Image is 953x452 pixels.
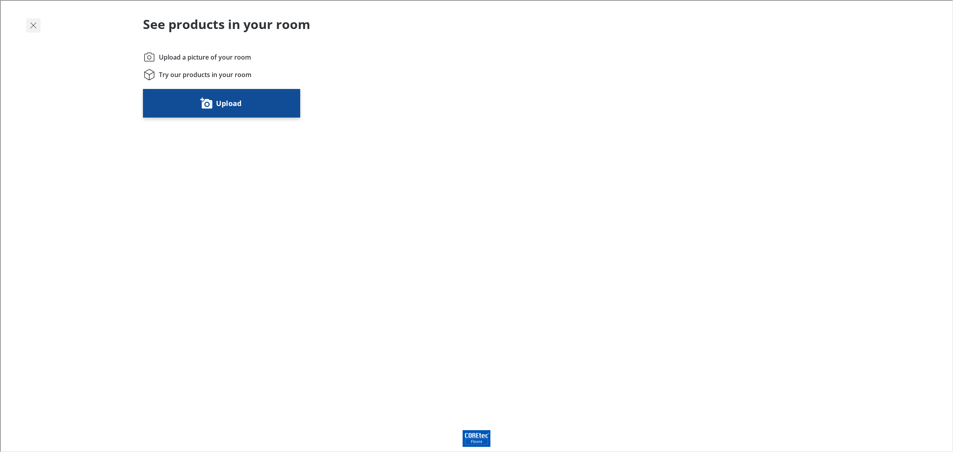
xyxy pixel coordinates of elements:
[215,96,241,109] label: Upload
[25,17,40,32] button: Exit visualizer
[444,429,507,446] a: Visit COREtec North America homepage
[142,50,299,80] ol: Instructions
[158,70,251,78] span: Try our products in your room
[158,52,250,61] span: Upload a picture of your room
[142,88,299,117] button: Upload a picture of your room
